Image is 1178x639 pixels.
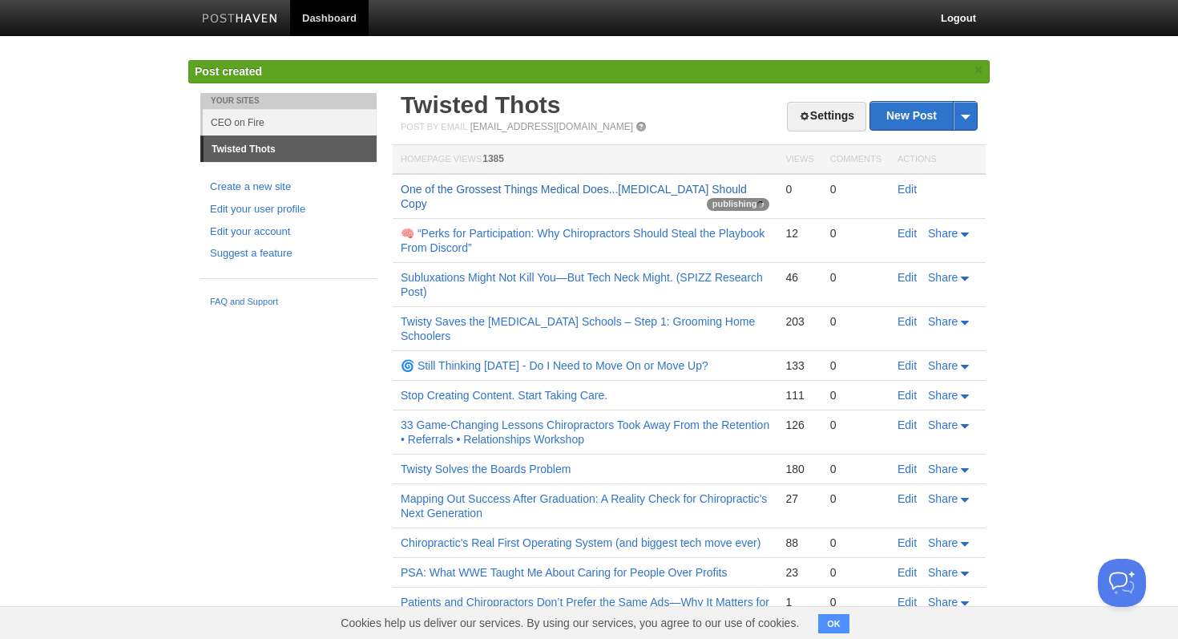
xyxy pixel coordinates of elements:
[401,359,708,372] a: 🌀 Still Thinking [DATE] - Do I Need to Move On or Move Up?
[898,227,917,240] a: Edit
[818,614,849,633] button: OK
[928,419,958,431] span: Share
[928,389,958,402] span: Share
[787,102,866,131] a: Settings
[785,270,813,285] div: 46
[785,418,813,432] div: 126
[890,145,986,175] th: Actions
[830,226,881,241] div: 0
[202,14,278,26] img: Posthaven-bar
[898,596,917,609] a: Edit
[830,388,881,402] div: 0
[870,102,977,130] a: New Post
[830,182,881,196] div: 0
[482,153,504,164] span: 1385
[777,145,821,175] th: Views
[210,224,367,241] a: Edit your account
[401,463,571,475] a: Twisty Solves the Boards Problem
[401,122,467,131] span: Post by Email
[898,419,917,431] a: Edit
[830,314,881,329] div: 0
[971,60,986,80] a: ×
[830,491,881,506] div: 0
[830,358,881,373] div: 0
[928,315,958,328] span: Share
[707,198,770,211] span: publishing
[898,359,917,372] a: Edit
[401,492,767,520] a: Mapping Out Success After Graduation: A Reality Check for Chiropractic’s Next Generation
[200,93,377,109] li: Your Sites
[830,418,881,432] div: 0
[928,596,958,609] span: Share
[401,227,764,254] a: 🧠 “Perks for Participation: Why Chiropractors Should Steal the Playbook From Discord”
[401,315,755,342] a: Twisty Saves the [MEDICAL_DATA] Schools – Step 1: Grooming Home Schoolers
[785,491,813,506] div: 27
[210,201,367,218] a: Edit your user profile
[1098,559,1146,607] iframe: Help Scout Beacon - Open
[325,607,815,639] span: Cookies help us deliver our services. By using our services, you agree to our use of cookies.
[785,226,813,241] div: 12
[401,596,769,623] a: Patients and Chiropractors Don’t Prefer the Same Ads—Why It Matters for Your Practice
[401,91,560,118] a: Twisted Thots
[928,359,958,372] span: Share
[928,463,958,475] span: Share
[898,463,917,475] a: Edit
[210,245,367,262] a: Suggest a feature
[898,389,917,402] a: Edit
[204,136,377,162] a: Twisted Thots
[401,566,727,579] a: PSA: What WWE Taught Me About Caring for People Over Profits
[393,145,777,175] th: Homepage Views
[401,183,747,210] a: One of the Grossest Things Medical Does...[MEDICAL_DATA] Should Copy
[898,183,917,196] a: Edit
[898,315,917,328] a: Edit
[470,121,633,132] a: [EMAIL_ADDRESS][DOMAIN_NAME]
[822,145,890,175] th: Comments
[401,271,763,298] a: Subluxations Might Not Kill You—But Tech Neck Might. (SPIZZ Research Post)
[928,227,958,240] span: Share
[830,462,881,476] div: 0
[210,179,367,196] a: Create a new site
[928,566,958,579] span: Share
[785,388,813,402] div: 111
[898,566,917,579] a: Edit
[830,270,881,285] div: 0
[928,492,958,505] span: Share
[928,536,958,549] span: Share
[898,536,917,549] a: Edit
[785,462,813,476] div: 180
[830,595,881,609] div: 0
[401,419,769,446] a: 33 Game-Changing Lessons Chiropractors Took Away From the Retention • Referrals • Relationships W...
[401,536,760,549] a: Chiropractic's Real First Operating System (and biggest tech move ever)
[785,536,813,550] div: 88
[928,271,958,284] span: Share
[785,182,813,196] div: 0
[401,389,607,402] a: Stop Creating Content. Start Taking Care.
[210,295,367,309] a: FAQ and Support
[757,201,764,208] img: loading-tiny-gray.gif
[898,492,917,505] a: Edit
[830,565,881,580] div: 0
[830,536,881,550] div: 0
[898,271,917,284] a: Edit
[785,314,813,329] div: 203
[785,565,813,580] div: 23
[785,358,813,373] div: 133
[203,109,377,135] a: CEO on Fire
[785,595,813,609] div: 1
[195,65,262,78] span: Post created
